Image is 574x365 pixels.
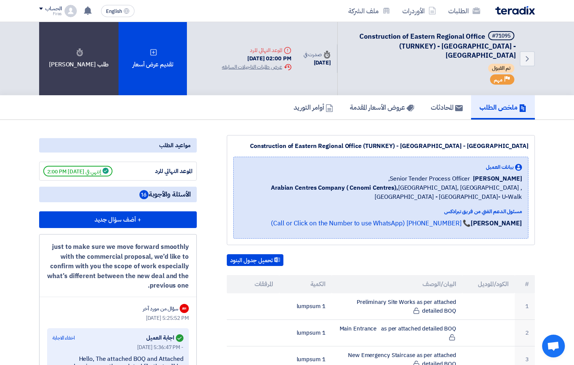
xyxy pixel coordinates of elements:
div: سؤال من مورد آخر [143,305,178,313]
div: #71095 [492,33,511,39]
div: تقديم عرض أسعار [119,22,187,95]
th: المرفقات [227,275,279,293]
td: 1 [515,293,535,320]
b: Arabian Centres Company ( Cenomi Centres), [271,183,398,192]
td: 1 lumpsum [279,320,332,346]
div: عرض طلبات التاجيلات السابقه [222,63,291,71]
div: دردشة مفتوحة [542,335,565,357]
h5: ملخص الطلب [479,103,527,112]
span: تم القبول [488,64,514,73]
div: اخفاء الاجابة [52,334,75,342]
h5: أوامر التوريد [294,103,333,112]
div: [DATE] 02:00 PM [222,54,291,63]
span: [PERSON_NAME] [473,174,522,183]
img: profile_test.png [65,5,77,17]
a: الطلبات [442,2,486,20]
td: 1 lumpsum [279,293,332,320]
div: صدرت في [304,50,331,58]
a: المحادثات [422,95,471,120]
img: Teradix logo [495,6,535,15]
a: ملف الشركة [342,2,396,20]
a: ملخص الطلب [471,95,535,120]
span: 16 [139,190,149,199]
th: # [515,275,535,293]
span: بيانات العميل [486,163,514,171]
button: + أضف سؤال جديد [39,211,197,228]
div: مسئول الدعم الفني من فريق تيرادكس [240,208,522,216]
h5: المحادثات [431,103,463,112]
h5: Construction of Eastern Regional Office (TURNKEY) - Nakheel Mall - Dammam [347,31,516,60]
span: [GEOGRAPHIC_DATA], [GEOGRAPHIC_DATA] ,[GEOGRAPHIC_DATA] - [GEOGRAPHIC_DATA]- U-Walk [240,183,522,201]
a: الأوردرات [396,2,442,20]
td: 2 [515,320,535,346]
th: الكود/الموديل [462,275,515,293]
span: مهم [494,76,503,83]
td: Preliminary Site Works as per attached detailed BOQ [332,293,463,320]
div: الموعد النهائي للرد [222,46,291,54]
div: Construction of Eastern Regional Office (TURNKEY) - [GEOGRAPHIC_DATA] - [GEOGRAPHIC_DATA] [233,142,528,151]
div: الحساب [45,6,62,12]
div: مواعيد الطلب [39,138,197,153]
div: [DATE] 5:36:47 PM - [52,343,183,351]
div: AH [180,304,189,313]
div: الموعد النهائي للرد [136,167,193,176]
button: English [101,5,134,17]
span: إنتهي في [DATE] 2:00 PM [43,166,112,176]
div: [DATE] [304,58,331,67]
span: English [106,9,122,14]
div: اجابة العميل [146,333,183,343]
div: [DATE] 5:25:52 PM [47,314,189,322]
a: 📞 [PHONE_NUMBER] (Call or Click on the Number to use WhatsApp) [271,219,471,228]
th: البيان/الوصف [332,275,463,293]
span: Senior Tender Process Officer, [388,174,470,183]
span: Construction of Eastern Regional Office (TURNKEY) - [GEOGRAPHIC_DATA] - [GEOGRAPHIC_DATA] [359,31,516,60]
a: أوامر التوريد [285,95,342,120]
td: Main Entrance as per attached detailed BOQ [332,320,463,346]
h5: عروض الأسعار المقدمة [350,103,414,112]
span: الأسئلة والأجوبة [139,190,191,199]
button: تحميل جدول البنود [227,254,283,266]
div: just to make sure we move forward smoothly with the commercial proposal, we’d like to confirm wit... [47,242,189,291]
th: الكمية [279,275,332,293]
a: عروض الأسعار المقدمة [342,95,422,120]
div: Firas [39,12,62,16]
div: طلب [PERSON_NAME] [39,22,119,95]
strong: [PERSON_NAME] [471,219,522,228]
